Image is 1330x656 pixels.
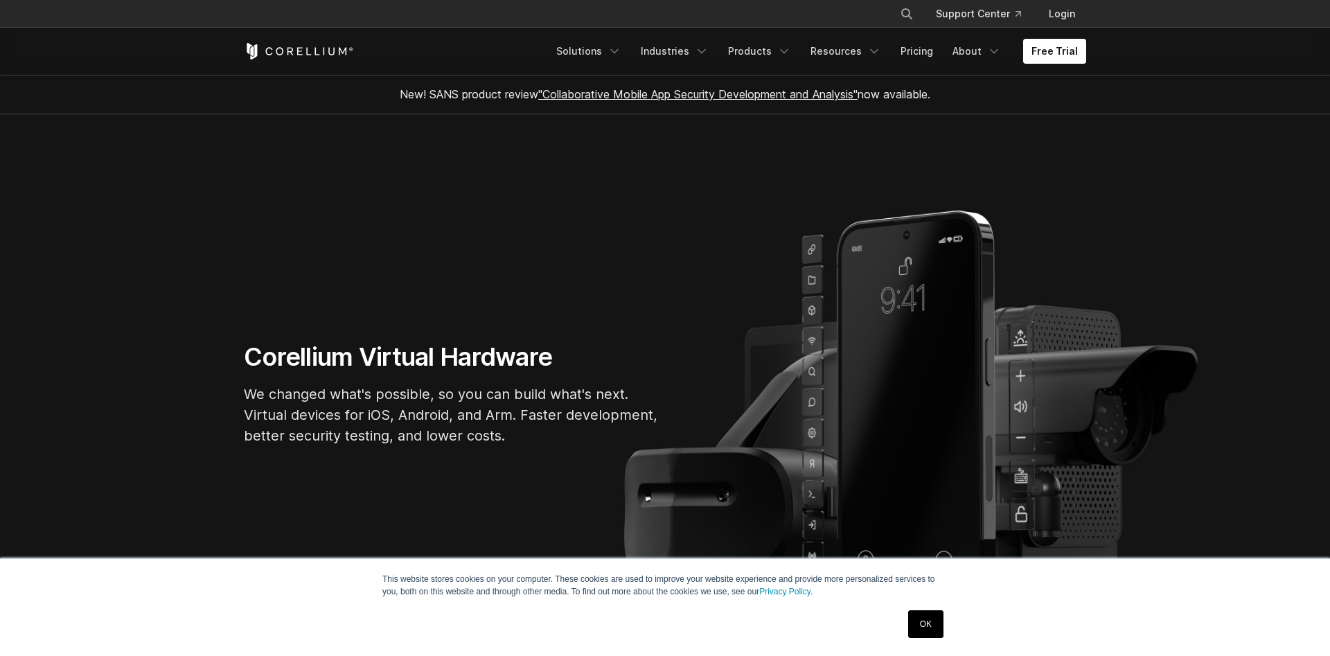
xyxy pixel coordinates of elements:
[925,1,1032,26] a: Support Center
[802,39,889,64] a: Resources
[244,43,354,60] a: Corellium Home
[944,39,1009,64] a: About
[382,573,948,598] p: This website stores cookies on your computer. These cookies are used to improve your website expe...
[892,39,941,64] a: Pricing
[548,39,630,64] a: Solutions
[538,87,858,101] a: "Collaborative Mobile App Security Development and Analysis"
[908,610,943,638] a: OK
[244,384,659,446] p: We changed what's possible, so you can build what's next. Virtual devices for iOS, Android, and A...
[548,39,1086,64] div: Navigation Menu
[1038,1,1086,26] a: Login
[720,39,799,64] a: Products
[759,587,813,596] a: Privacy Policy.
[244,342,659,373] h1: Corellium Virtual Hardware
[632,39,717,64] a: Industries
[1023,39,1086,64] a: Free Trial
[883,1,1086,26] div: Navigation Menu
[400,87,930,101] span: New! SANS product review now available.
[894,1,919,26] button: Search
